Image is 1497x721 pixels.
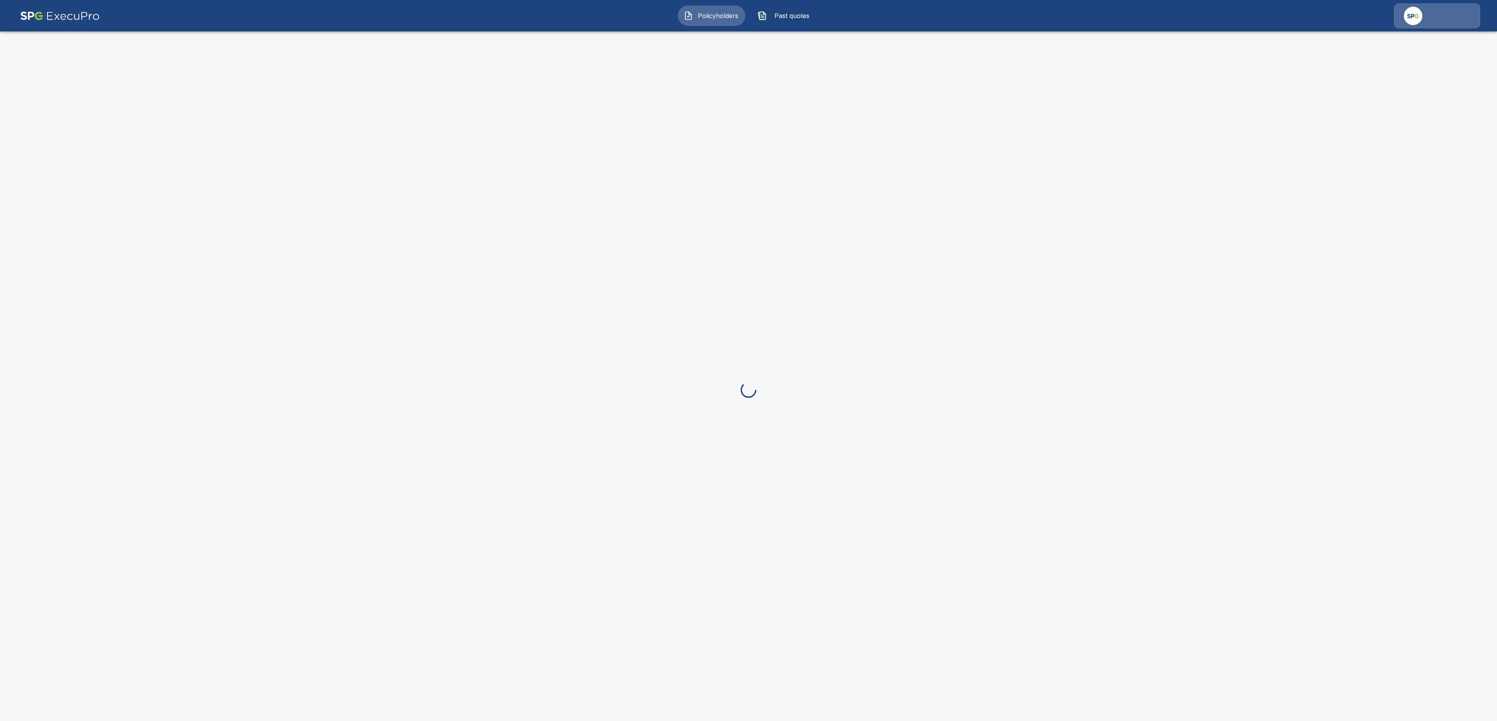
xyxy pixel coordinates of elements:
[696,11,739,20] span: Policyholders
[758,11,767,20] img: Past quotes Icon
[20,4,100,28] img: AA Logo
[678,5,745,26] button: Policyholders IconPolicyholders
[752,5,819,26] button: Past quotes IconPast quotes
[770,11,813,20] span: Past quotes
[684,11,693,20] img: Policyholders Icon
